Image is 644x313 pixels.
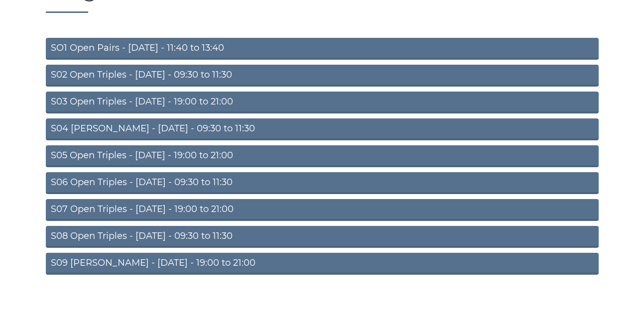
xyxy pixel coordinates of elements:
[46,65,599,87] a: S02 Open Triples - [DATE] - 09:30 to 11:30
[46,118,599,140] a: S04 [PERSON_NAME] - [DATE] - 09:30 to 11:30
[46,253,599,275] a: S09 [PERSON_NAME] - [DATE] - 19:00 to 21:00
[46,92,599,113] a: S03 Open Triples - [DATE] - 19:00 to 21:00
[46,172,599,194] a: S06 Open Triples - [DATE] - 09:30 to 11:30
[46,199,599,221] a: S07 Open Triples - [DATE] - 19:00 to 21:00
[46,145,599,167] a: S05 Open Triples - [DATE] - 19:00 to 21:00
[46,38,599,60] a: SO1 Open Pairs - [DATE] - 11:40 to 13:40
[46,226,599,248] a: S08 Open Triples - [DATE] - 09:30 to 11:30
